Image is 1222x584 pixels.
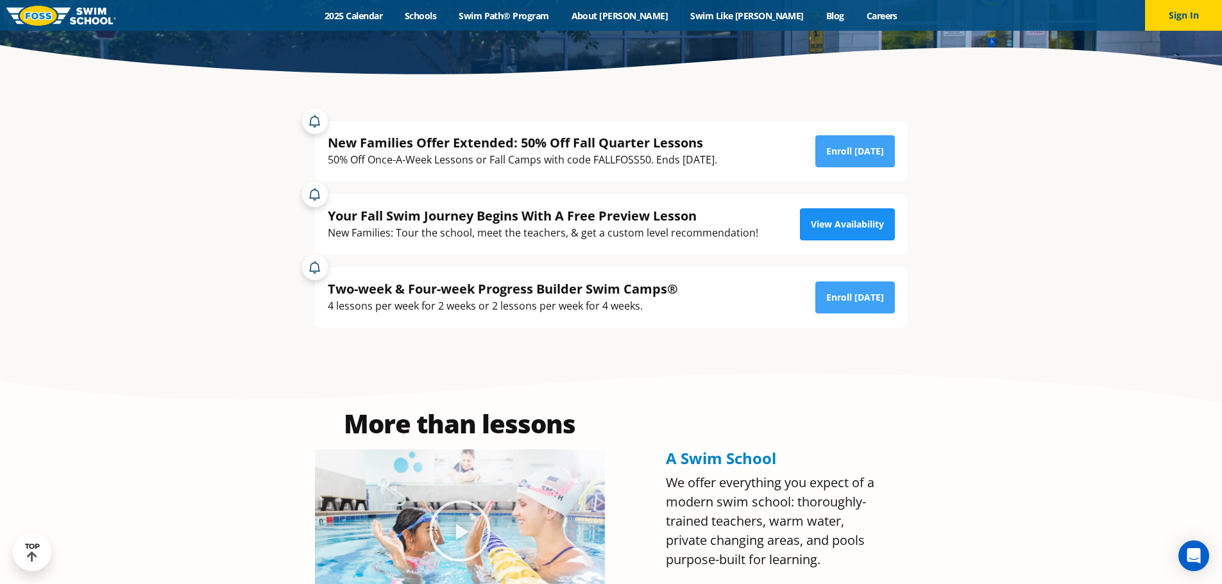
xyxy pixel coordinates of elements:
span: A Swim School [666,447,776,469]
a: Blog [815,10,855,22]
div: 4 lessons per week for 2 weeks or 2 lessons per week for 4 weeks. [328,297,678,315]
a: Swim Like [PERSON_NAME] [679,10,815,22]
img: FOSS Swim School Logo [6,6,116,26]
a: Schools [394,10,448,22]
span: We offer everything you expect of a modern swim school: thoroughly-trained teachers, warm water, ... [666,474,874,568]
h2: More than lessons [315,411,605,437]
div: Your Fall Swim Journey Begins With A Free Preview Lesson [328,207,758,224]
a: 2025 Calendar [314,10,394,22]
div: Open Intercom Messenger [1178,540,1209,571]
a: Careers [855,10,908,22]
div: New Families Offer Extended: 50% Off Fall Quarter Lessons [328,134,717,151]
a: View Availability [800,208,895,240]
a: About [PERSON_NAME] [560,10,679,22]
div: New Families: Tour the school, meet the teachers, & get a custom level recommendation! [328,224,758,242]
div: Play Video about Olympian Regan Smith, FOSS [428,499,492,563]
div: TOP [25,542,40,562]
a: Swim Path® Program [448,10,560,22]
a: Enroll [DATE] [815,281,895,313]
a: Enroll [DATE] [815,135,895,167]
div: 50% Off Once-A-Week Lessons or Fall Camps with code FALLFOSS50. Ends [DATE]. [328,151,717,169]
div: Two-week & Four-week Progress Builder Swim Camps® [328,280,678,297]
